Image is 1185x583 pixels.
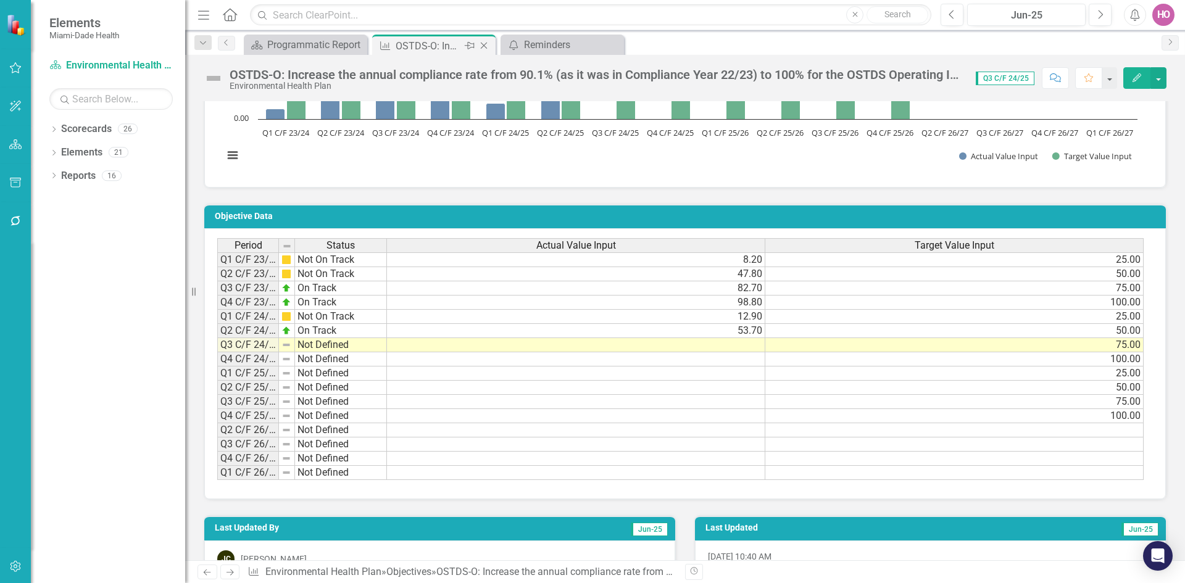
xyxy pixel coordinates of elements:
[967,4,1086,26] button: Jun-25
[1121,523,1158,536] span: Jun-25
[49,30,119,40] small: Miami-Dade Health
[281,340,291,350] img: 8DAGhfEEPCf229AAAAAElFTkSuQmCC
[281,255,291,265] img: cBAA0RP0Y6D5n+AAAAAElFTkSuQmCC
[295,324,387,338] td: On Track
[705,523,968,532] h3: Last Updated
[109,147,128,158] div: 21
[504,37,621,52] a: Reminders
[387,310,765,324] td: 12.90
[295,352,387,366] td: Not Defined
[695,540,1166,576] div: [DATE] 10:40 AM
[61,122,112,136] a: Scorecards
[1143,541,1173,571] div: Open Intercom Messenger
[281,382,291,392] img: 8DAGhfEEPCf229AAAAAElFTkSuQmCC
[295,409,387,423] td: Not Defined
[387,281,765,296] td: 82.70
[765,281,1144,296] td: 75.00
[281,425,291,435] img: 8DAGhfEEPCf229AAAAAElFTkSuQmCC
[281,468,291,478] img: 8DAGhfEEPCf229AAAAAElFTkSuQmCC
[326,240,355,251] span: Status
[317,127,365,138] text: Q2 C/F 23/24
[49,59,173,73] a: Environmental Health Plan
[282,241,292,251] img: 8DAGhfEEPCf229AAAAAElFTkSuQmCC
[234,112,249,123] text: 0.00
[757,127,804,138] text: Q2 C/F 25/26
[765,310,1144,324] td: 25.00
[295,252,387,267] td: Not On Track
[265,566,381,577] a: Environmental Health Plan
[971,8,1081,23] div: Jun-25
[61,169,96,183] a: Reports
[295,395,387,409] td: Not Defined
[217,338,279,352] td: Q3 C/F 24/25
[387,296,765,310] td: 98.80
[1152,4,1175,26] button: HO
[262,127,310,138] text: Q1 C/F 23/24
[765,352,1144,366] td: 100.00
[204,68,223,88] img: Not Defined
[215,212,1160,221] h3: Objective Data
[765,324,1144,338] td: 50.00
[281,326,291,336] img: zOikAAAAAElFTkSuQmCC
[217,437,279,452] td: Q3 C/F 26/27
[387,267,765,281] td: 47.80
[726,88,746,119] path: Q1 C/F 25/26, 25. Target Value Input.
[266,109,285,119] path: Q1 C/F 23/24, 8.2. Actual Value Input.
[976,72,1034,85] span: Q3 C/F 24/25
[217,252,279,267] td: Q1 C/F 23/24
[765,296,1144,310] td: 100.00
[765,366,1144,381] td: 25.00
[102,170,122,181] div: 16
[281,269,291,279] img: cBAA0RP0Y6D5n+AAAAAElFTkSuQmCC
[281,397,291,407] img: 8DAGhfEEPCf229AAAAAElFTkSuQmCC
[295,452,387,466] td: Not Defined
[1086,127,1133,138] text: Q1 C/F 26/27
[386,566,431,577] a: Objectives
[631,523,668,536] span: Jun-25
[1031,127,1078,138] text: Q4 C/F 26/27
[281,368,291,378] img: 8DAGhfEEPCf229AAAAAElFTkSuQmCC
[812,127,859,138] text: Q3 C/F 25/26
[976,127,1023,138] text: Q3 C/F 26/27
[295,310,387,324] td: Not On Track
[217,381,279,395] td: Q2 C/F 25/26
[295,267,387,281] td: Not On Track
[217,423,279,437] td: Q2 C/F 26/27
[372,127,420,138] text: Q3 C/F 23/24
[281,283,291,293] img: zOikAAAAAElFTkSuQmCC
[765,395,1144,409] td: 75.00
[396,38,462,54] div: OSTDS-O: Increase the annual compliance rate from 90.1% (as it was in Compliance Year 22/23) to 1...
[247,565,676,579] div: » »
[247,37,364,52] a: Programmatic Report
[281,411,291,421] img: 8DAGhfEEPCf229AAAAAElFTkSuQmCC
[921,127,968,138] text: Q2 C/F 26/27
[1052,151,1132,162] button: Show Target Value Input
[49,15,119,30] span: Elements
[217,452,279,466] td: Q4 C/F 26/27
[536,240,616,251] span: Actual Value Input
[295,296,387,310] td: On Track
[281,354,291,364] img: 8DAGhfEEPCf229AAAAAElFTkSuQmCC
[267,37,364,52] div: Programmatic Report
[295,366,387,381] td: Not Defined
[217,409,279,423] td: Q4 C/F 25/26
[537,127,584,138] text: Q2 C/F 24/25
[765,381,1144,395] td: 50.00
[281,312,291,321] img: cBAA0RP0Y6D5n+AAAAAElFTkSuQmCC
[61,146,102,160] a: Elements
[295,281,387,296] td: On Track
[6,14,28,36] img: ClearPoint Strategy
[217,296,279,310] td: Q4 C/F 23/24
[295,466,387,480] td: Not Defined
[387,252,765,267] td: 8.20
[217,466,279,480] td: Q1 C/F 26/27
[217,395,279,409] td: Q3 C/F 25/26
[867,6,928,23] button: Search
[215,523,499,532] h3: Last Updated By
[295,381,387,395] td: Not Defined
[241,553,307,565] div: [PERSON_NAME]
[765,252,1144,267] td: 25.00
[702,127,749,138] text: Q1 C/F 25/26
[959,151,1038,162] button: Show Actual Value Input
